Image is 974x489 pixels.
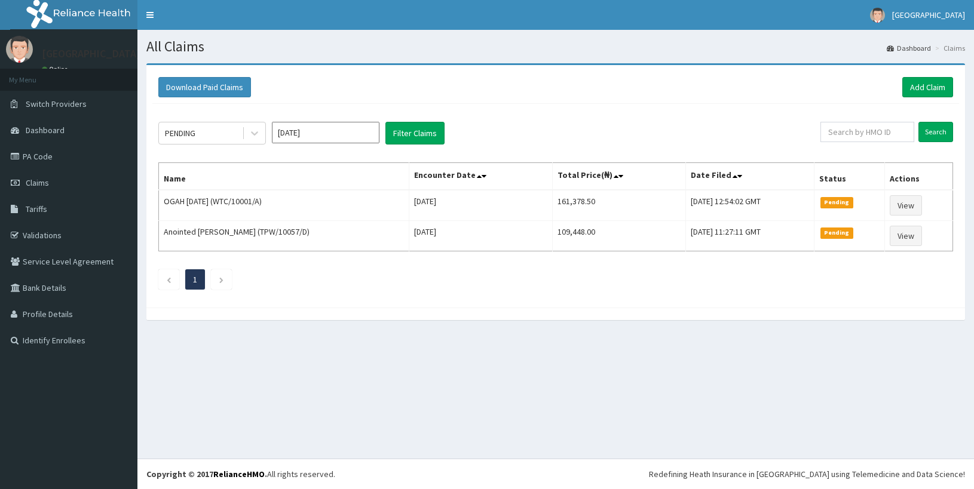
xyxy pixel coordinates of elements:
span: Switch Providers [26,99,87,109]
td: [DATE] [409,190,553,221]
td: Anointed [PERSON_NAME] (TPW/10057/D) [159,221,409,251]
td: 161,378.50 [553,190,686,221]
th: Name [159,163,409,190]
div: PENDING [165,127,195,139]
a: Next page [219,274,224,285]
th: Total Price(₦) [553,163,686,190]
a: View [890,195,922,216]
footer: All rights reserved. [137,459,974,489]
a: Page 1 is your current page [193,274,197,285]
td: 109,448.00 [553,221,686,251]
th: Status [814,163,885,190]
a: Previous page [166,274,171,285]
button: Download Paid Claims [158,77,251,97]
div: Redefining Heath Insurance in [GEOGRAPHIC_DATA] using Telemedicine and Data Science! [649,468,965,480]
a: Add Claim [902,77,953,97]
a: Online [42,65,71,73]
td: [DATE] [409,221,553,251]
input: Select Month and Year [272,122,379,143]
th: Encounter Date [409,163,553,190]
input: Search by HMO ID [820,122,914,142]
span: Claims [26,177,49,188]
h1: All Claims [146,39,965,54]
a: Dashboard [887,43,931,53]
span: Tariffs [26,204,47,214]
td: [DATE] 12:54:02 GMT [686,190,814,221]
li: Claims [932,43,965,53]
span: Dashboard [26,125,65,136]
input: Search [918,122,953,142]
button: Filter Claims [385,122,445,144]
th: Date Filed [686,163,814,190]
span: [GEOGRAPHIC_DATA] [892,10,965,20]
img: User Image [870,8,885,23]
strong: Copyright © 2017 . [146,469,267,479]
a: View [890,226,922,246]
td: [DATE] 11:27:11 GMT [686,221,814,251]
p: [GEOGRAPHIC_DATA] [42,48,140,59]
th: Actions [885,163,953,190]
span: Pending [820,197,853,208]
a: RelianceHMO [213,469,265,479]
img: User Image [6,36,33,63]
td: OGAH [DATE] (WTC/10001/A) [159,190,409,221]
span: Pending [820,227,853,238]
